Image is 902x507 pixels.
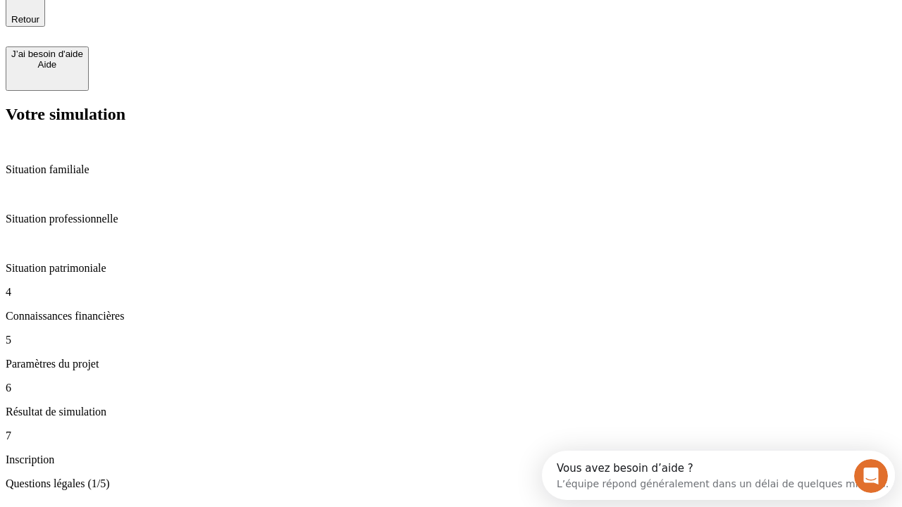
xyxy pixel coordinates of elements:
button: J’ai besoin d'aideAide [6,46,89,91]
p: Situation familiale [6,163,896,176]
p: Situation professionnelle [6,213,896,225]
p: 7 [6,430,896,442]
p: 4 [6,286,896,299]
p: 5 [6,334,896,346]
p: Connaissances financières [6,310,896,323]
div: L’équipe répond généralement dans un délai de quelques minutes. [15,23,347,38]
h2: Votre simulation [6,105,896,124]
p: Questions légales (1/5) [6,477,896,490]
div: Vous avez besoin d’aide ? [15,12,347,23]
p: 6 [6,382,896,394]
iframe: Intercom live chat [854,459,888,493]
span: Retour [11,14,39,25]
iframe: Intercom live chat discovery launcher [542,451,895,500]
div: J’ai besoin d'aide [11,49,83,59]
p: Situation patrimoniale [6,262,896,275]
div: Ouvrir le Messenger Intercom [6,6,388,44]
div: Aide [11,59,83,70]
p: Inscription [6,453,896,466]
p: Paramètres du projet [6,358,896,370]
p: Résultat de simulation [6,406,896,418]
